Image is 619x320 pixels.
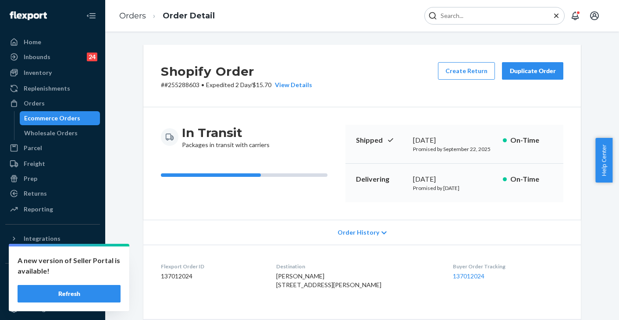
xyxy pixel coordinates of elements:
[163,11,215,21] a: Order Detail
[271,81,312,89] button: View Details
[161,81,312,89] p: # #255288603 / $15.70
[112,3,222,29] ol: breadcrumbs
[338,228,379,237] span: Order History
[413,184,496,192] p: Promised by [DATE]
[5,157,100,171] a: Freight
[356,174,406,184] p: Delivering
[552,11,561,21] button: Close Search
[18,285,121,302] button: Refresh
[10,11,47,20] img: Flexport logo
[276,263,439,270] dt: Destination
[24,205,53,214] div: Reporting
[5,172,100,186] a: Prep
[24,68,52,77] div: Inventory
[161,263,262,270] dt: Flexport Order ID
[18,255,121,276] p: A new version of Seller Portal is available!
[510,174,553,184] p: On-Time
[5,81,100,95] a: Replenishments
[5,202,100,216] a: Reporting
[586,7,603,25] button: Open account menu
[82,7,100,25] button: Close Navigation
[24,114,80,123] div: Ecommerce Orders
[5,288,100,299] a: Add Fast Tag
[438,62,495,80] button: Create Return
[413,145,496,153] p: Promised by September 22, 2025
[24,189,47,198] div: Returns
[595,138,612,183] button: Help Center
[453,263,563,270] dt: Buyer Order Tracking
[510,135,553,145] p: On-Time
[119,11,146,21] a: Orders
[24,159,45,168] div: Freight
[5,50,100,64] a: Inbounds24
[24,53,50,61] div: Inbounds
[5,35,100,49] a: Home
[5,66,100,80] a: Inventory
[356,135,406,145] p: Shipped
[24,99,45,108] div: Orders
[201,81,204,88] span: •
[182,125,270,149] div: Packages in transit with carriers
[5,186,100,200] a: Returns
[87,53,97,61] div: 24
[24,174,37,183] div: Prep
[161,272,262,281] dd: 137012024
[24,38,41,46] div: Home
[5,302,100,316] a: Settings
[5,141,100,155] a: Parcel
[24,234,60,243] div: Integrations
[5,232,100,246] button: Integrations
[502,62,563,80] button: Duplicate Order
[24,144,42,152] div: Parcel
[20,126,100,140] a: Wholesale Orders
[5,271,100,285] button: Fast Tags
[428,11,437,20] svg: Search Icon
[453,272,484,280] a: 137012024
[5,96,100,110] a: Orders
[24,84,70,93] div: Replenishments
[509,67,556,75] div: Duplicate Order
[276,272,381,288] span: [PERSON_NAME] [STREET_ADDRESS][PERSON_NAME]
[566,7,584,25] button: Open notifications
[20,111,100,125] a: Ecommerce Orders
[24,129,78,137] div: Wholesale Orders
[182,125,270,141] h3: In Transit
[206,81,250,88] span: Expedited 2 Day
[5,249,100,260] a: Add Integration
[413,174,496,184] div: [DATE]
[161,62,312,81] h2: Shopify Order
[437,11,545,20] input: Search Input
[413,135,496,145] div: [DATE]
